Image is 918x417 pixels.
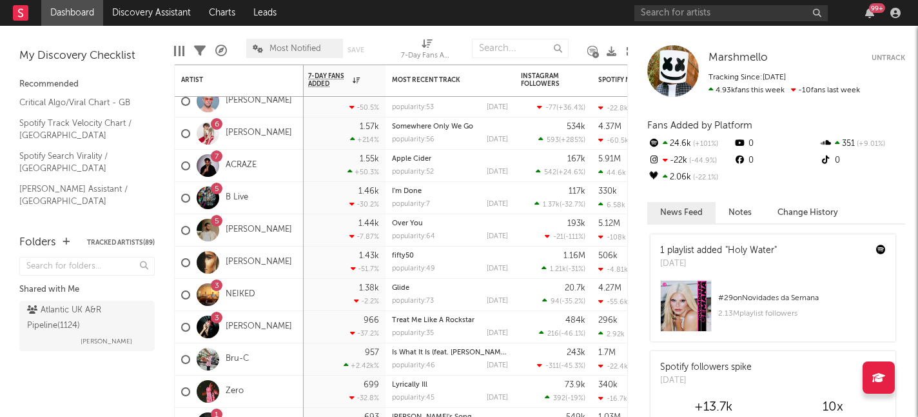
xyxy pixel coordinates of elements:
div: 1.57k [360,123,379,131]
a: Apple Cider [392,156,431,163]
span: 216 [547,331,559,338]
a: Atlantic UK A&R Pipeline(1124)[PERSON_NAME] [19,301,155,351]
div: -50.5 % [349,103,379,112]
div: 117k [569,187,585,196]
div: Artist [181,76,278,84]
div: 243k [567,349,585,357]
div: ( ) [536,168,585,176]
div: popularity: 73 [392,298,434,305]
a: Spotify Track Velocity Chart / [GEOGRAPHIC_DATA] [19,116,142,143]
a: Spotify Search Virality / [GEOGRAPHIC_DATA] [19,149,142,176]
span: -311 [545,363,559,370]
div: popularity: 49 [392,265,435,272]
span: Most Notified [269,45,321,53]
div: -22.4k [598,362,628,371]
span: -44.9 % [687,158,717,165]
div: 1 playlist added [660,244,777,258]
div: 330k [598,187,617,196]
div: 1.38k [359,284,379,292]
a: "Holy Water" [725,246,777,255]
div: ( ) [542,265,585,273]
div: popularity: 64 [392,233,435,240]
div: 296k [598,316,618,325]
span: -32.7 % [562,201,583,208]
a: ACRAZE [226,160,257,171]
div: [DATE] [487,298,508,305]
div: 0 [733,152,819,169]
div: Over You [392,220,508,227]
span: 4.93k fans this week [708,86,785,94]
div: ( ) [539,329,585,338]
div: ( ) [537,103,585,112]
div: 484k [565,316,585,325]
div: ( ) [545,232,585,241]
div: 5.91M [598,155,621,163]
div: 7-Day Fans Added (7-Day Fans Added) [401,32,453,70]
div: 2.06k [647,169,733,186]
div: Apple Cider [392,156,508,163]
div: -22k [647,152,733,169]
div: 351 [819,136,905,152]
span: Tracking Since: [DATE] [708,74,786,81]
div: 2.13M playlist followers [718,306,886,321]
div: Glide [392,285,508,292]
div: -108k [598,233,626,241]
div: -7.87 % [349,232,379,241]
div: ( ) [534,200,585,208]
div: [DATE] [487,362,508,369]
input: Search for artists [634,5,828,21]
div: 1.7M [598,349,616,357]
a: Critical Algo/Viral Chart - GB [19,96,142,110]
div: 10 x [773,400,892,415]
div: -16.7k [598,394,627,403]
a: B Live [226,192,248,203]
div: 5.12M [598,219,620,228]
div: +50.3 % [347,168,379,176]
div: 1.16M [563,252,585,260]
div: [DATE] [487,168,508,176]
div: I'm Done [392,188,508,195]
div: [DATE] [487,330,508,337]
div: Recommended [19,77,155,92]
div: Instagram Followers [521,72,566,88]
div: -32.8 % [349,394,379,402]
div: -55.6k [598,298,628,306]
div: 340k [598,381,618,389]
span: +24.6 % [558,169,583,176]
a: Treat Me Like A Rockstar [392,317,474,324]
span: 542 [544,169,556,176]
div: popularity: 45 [392,394,435,402]
div: [DATE] [660,374,752,387]
div: 73.9k [565,381,585,389]
button: News Feed [647,202,716,223]
div: +2.42k % [344,361,379,370]
div: [DATE] [487,104,508,111]
div: -22.8k [598,104,628,112]
span: -46.1 % [561,331,583,338]
div: -2.2 % [354,297,379,305]
div: -4.81k [598,265,628,274]
div: 1.43k [359,252,379,260]
span: 7-Day Fans Added [308,72,349,88]
div: +214 % [350,136,379,144]
a: [PERSON_NAME] [226,257,292,268]
div: Lyrically Ill [392,381,508,389]
span: -111 % [565,234,583,241]
span: 94 [551,298,560,305]
div: 966 [364,316,379,325]
div: ( ) [542,297,585,305]
button: Notes [716,202,765,223]
a: [PERSON_NAME] [226,128,292,139]
button: Untrack [872,52,905,65]
a: [PERSON_NAME] [226,225,292,236]
div: ( ) [545,394,585,402]
div: ( ) [537,361,585,370]
a: Is What It Is (feat. [PERSON_NAME] & A Little Sound) [392,349,565,356]
div: 1.44k [358,219,379,228]
div: # 29 on Novidades da Semana [718,290,886,306]
div: Treat Me Like A Rockstar [392,317,508,324]
span: +36.4 % [558,105,583,112]
div: [DATE] [487,265,508,272]
div: popularity: 53 [392,104,434,111]
div: -37.2 % [350,329,379,338]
